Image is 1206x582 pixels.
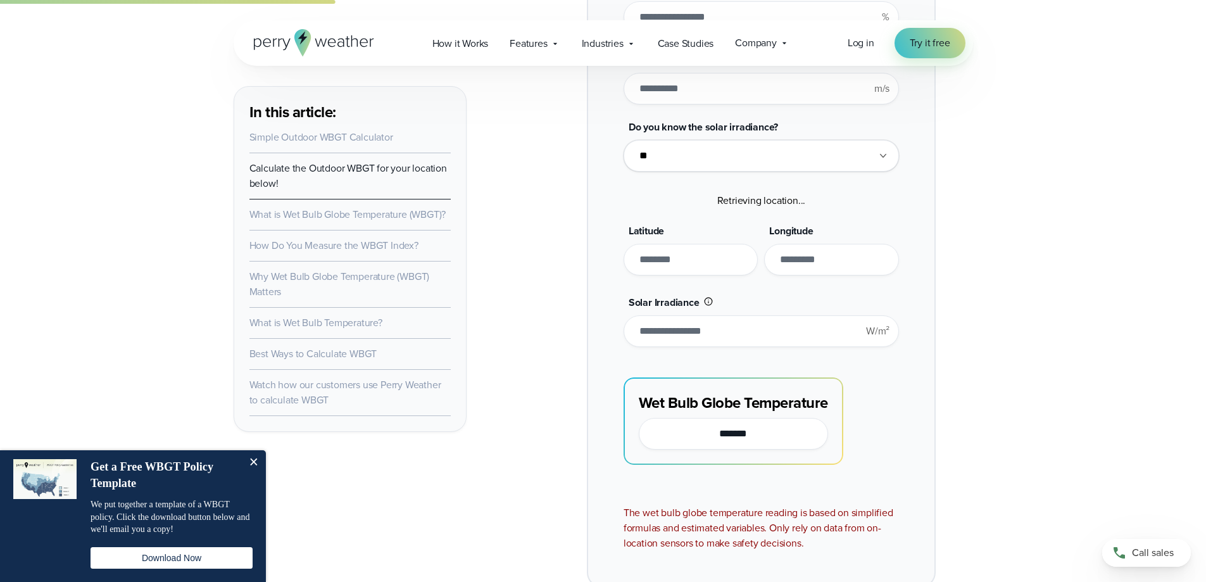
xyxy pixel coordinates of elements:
[624,505,899,551] div: The wet bulb globe temperature reading is based on simplified formulas and estimated variables. O...
[629,120,778,134] span: Do you know the solar irradiance?
[910,35,950,51] span: Try it free
[735,35,777,51] span: Company
[629,295,700,310] span: Solar Irradiance
[249,102,451,122] h3: In this article:
[647,30,725,56] a: Case Studies
[629,224,664,238] span: Latitude
[895,28,965,58] a: Try it free
[1132,545,1174,560] span: Call sales
[658,36,714,51] span: Case Studies
[249,130,393,144] a: Simple Outdoor WBGT Calculator
[422,30,499,56] a: How it Works
[249,315,382,330] a: What is Wet Bulb Temperature?
[1102,539,1191,567] a: Call sales
[249,207,446,222] a: What is Wet Bulb Globe Temperature (WBGT)?
[91,547,253,569] button: Download Now
[510,36,547,51] span: Features
[769,224,813,238] span: Longitude
[249,377,441,407] a: Watch how our customers use Perry Weather to calculate WBGT
[249,346,377,361] a: Best Ways to Calculate WBGT
[249,238,418,253] a: How Do You Measure the WBGT Index?
[241,450,266,476] button: Close
[717,193,806,208] span: Retrieving location...
[848,35,874,51] a: Log in
[432,36,489,51] span: How it Works
[91,459,239,491] h4: Get a Free WBGT Policy Template
[91,498,253,536] p: We put together a template of a WBGT policy. Click the download button below and we'll email you ...
[582,36,624,51] span: Industries
[249,269,430,299] a: Why Wet Bulb Globe Temperature (WBGT) Matters
[249,161,447,191] a: Calculate the Outdoor WBGT for your location below!
[848,35,874,50] span: Log in
[13,459,77,499] img: dialog featured image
